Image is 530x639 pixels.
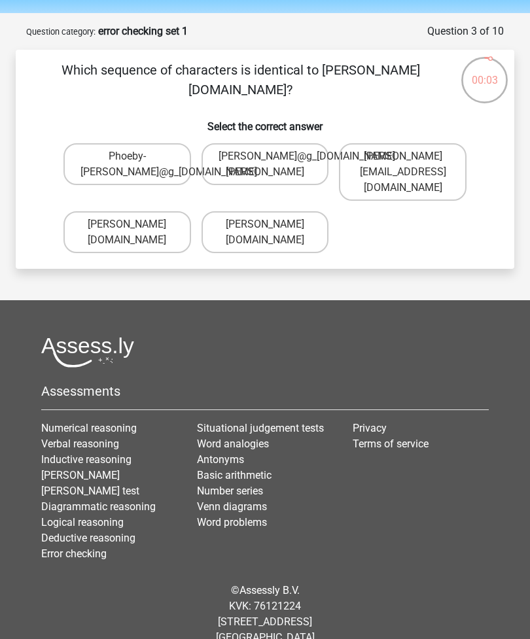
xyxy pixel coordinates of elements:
[41,453,132,466] a: Inductive reasoning
[197,469,272,481] a: Basic arithmetic
[197,485,263,497] a: Number series
[427,24,504,39] div: Question 3 of 10
[41,547,107,560] a: Error checking
[63,211,191,253] label: [PERSON_NAME][DOMAIN_NAME]
[41,383,489,399] h5: Assessments
[98,25,188,37] strong: error checking set 1
[41,438,119,450] a: Verbal reasoning
[63,143,191,185] label: Phoeby-[PERSON_NAME]@g_[DOMAIN_NAME]
[37,110,493,133] h6: Select the correct answer
[239,584,300,596] a: Assessly B.V.
[202,211,329,253] label: [PERSON_NAME][DOMAIN_NAME]
[353,422,387,434] a: Privacy
[41,532,135,544] a: Deductive reasoning
[353,438,429,450] a: Terms of service
[197,422,324,434] a: Situational judgement tests
[197,453,244,466] a: Antonyms
[460,56,509,88] div: 00:03
[197,500,267,513] a: Venn diagrams
[197,438,269,450] a: Word analogies
[41,422,137,434] a: Numerical reasoning
[41,500,156,513] a: Diagrammatic reasoning
[41,516,124,528] a: Logical reasoning
[41,469,139,497] a: [PERSON_NAME] [PERSON_NAME] test
[37,60,444,99] p: Which sequence of characters is identical to [PERSON_NAME][DOMAIN_NAME]?
[41,337,134,368] img: Assessly logo
[197,516,267,528] a: Word problems
[339,143,467,201] label: [PERSON_NAME][EMAIL_ADDRESS][DOMAIN_NAME]
[202,143,329,185] label: [PERSON_NAME]@g_[DOMAIN_NAME][PERSON_NAME]
[26,27,96,37] small: Question category:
